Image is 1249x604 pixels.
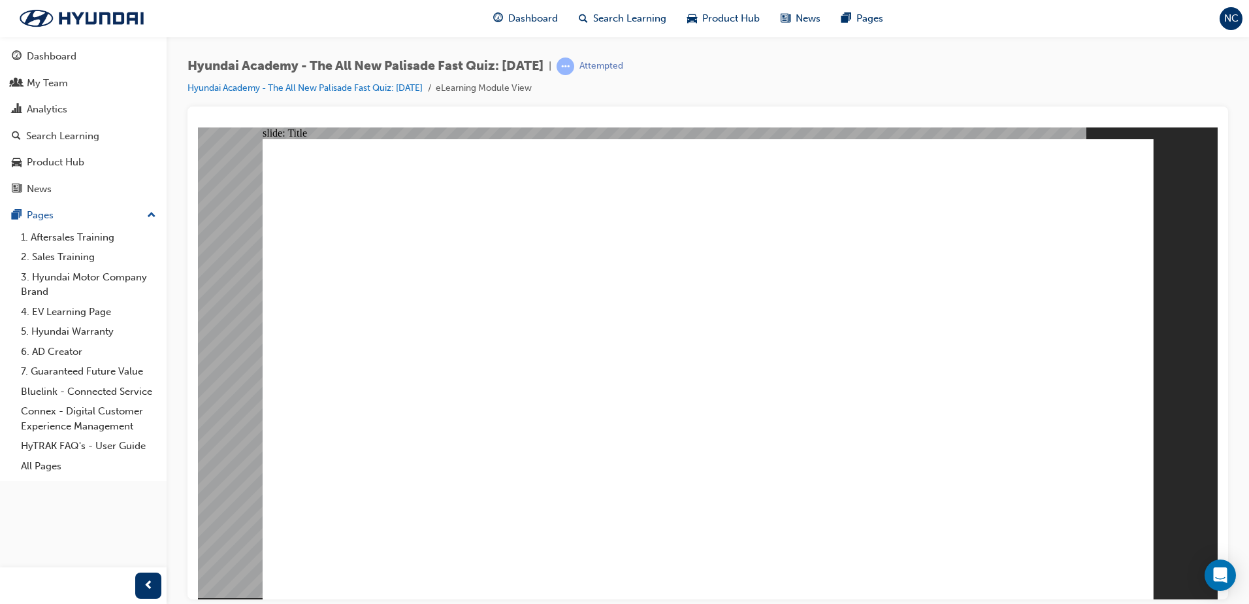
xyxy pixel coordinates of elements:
[27,102,67,117] div: Analytics
[579,10,588,27] span: search-icon
[12,104,22,116] span: chart-icon
[436,81,532,96] li: eLearning Module View
[5,124,161,148] a: Search Learning
[5,97,161,122] a: Analytics
[144,578,154,594] span: prev-icon
[16,267,161,302] a: 3. Hyundai Motor Company Brand
[16,361,161,382] a: 7. Guaranteed Future Value
[16,247,161,267] a: 2. Sales Training
[483,5,568,32] a: guage-iconDashboard
[187,59,543,74] span: Hyundai Academy - The All New Palisade Fast Quiz: [DATE]
[5,44,161,69] a: Dashboard
[187,82,423,93] a: Hyundai Academy - The All New Palisade Fast Quiz: [DATE]
[5,42,161,203] button: DashboardMy TeamAnalyticsSearch LearningProduct HubNews
[12,157,22,169] span: car-icon
[27,76,68,91] div: My Team
[12,78,22,90] span: people-icon
[831,5,894,32] a: pages-iconPages
[5,71,161,95] a: My Team
[579,60,623,73] div: Attempted
[16,401,161,436] a: Connex - Digital Customer Experience Management
[16,322,161,342] a: 5. Hyundai Warranty
[508,11,558,26] span: Dashboard
[16,436,161,456] a: HyTRAK FAQ's - User Guide
[5,177,161,201] a: News
[677,5,770,32] a: car-iconProduct Hub
[27,49,76,64] div: Dashboard
[27,208,54,223] div: Pages
[770,5,831,32] a: news-iconNews
[27,155,84,170] div: Product Hub
[16,382,161,402] a: Bluelink - Connected Service
[26,129,99,144] div: Search Learning
[549,59,551,74] span: |
[16,302,161,322] a: 4. EV Learning Page
[5,203,161,227] button: Pages
[856,11,883,26] span: Pages
[702,11,760,26] span: Product Hub
[147,207,156,224] span: up-icon
[687,10,697,27] span: car-icon
[16,342,161,362] a: 6. AD Creator
[1224,11,1239,26] span: NC
[1220,7,1242,30] button: NC
[493,10,503,27] span: guage-icon
[12,210,22,222] span: pages-icon
[16,456,161,477] a: All Pages
[12,131,21,143] span: search-icon
[781,10,790,27] span: news-icon
[593,11,666,26] span: Search Learning
[16,227,161,248] a: 1. Aftersales Training
[568,5,677,32] a: search-iconSearch Learning
[5,150,161,175] a: Product Hub
[12,51,22,63] span: guage-icon
[1205,560,1236,591] div: Open Intercom Messenger
[7,5,157,32] img: Trak
[557,58,574,75] span: learningRecordVerb_ATTEMPT-icon
[27,182,52,197] div: News
[841,10,851,27] span: pages-icon
[12,184,22,195] span: news-icon
[796,11,820,26] span: News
